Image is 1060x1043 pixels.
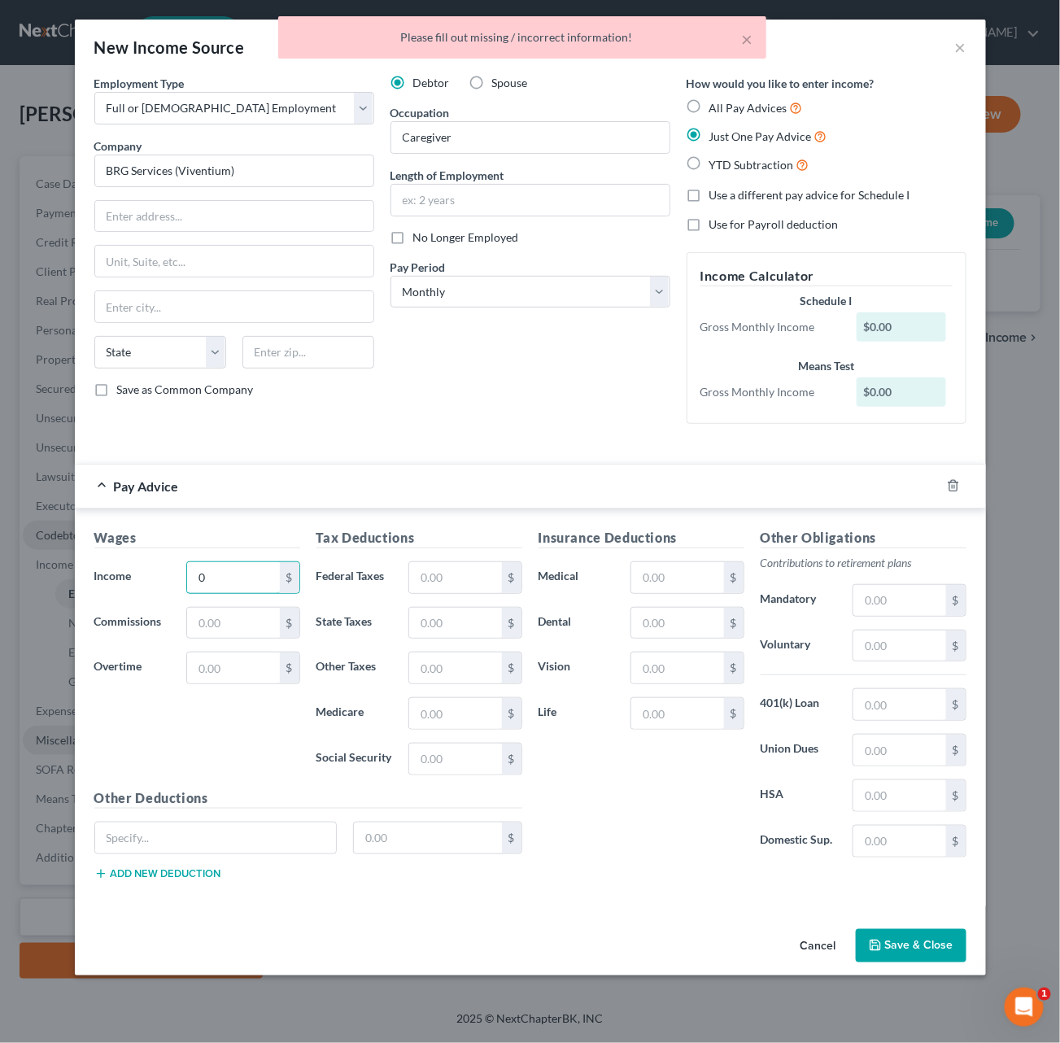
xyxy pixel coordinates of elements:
input: -- [391,122,670,153]
button: Save & Close [856,929,966,963]
span: Company [94,139,142,153]
div: $ [946,735,966,766]
label: Occupation [390,104,450,121]
label: Mandatory [752,584,845,617]
input: 0.00 [354,823,502,853]
div: $ [502,562,521,593]
h5: Other Deductions [94,788,522,809]
label: Federal Taxes [308,561,401,594]
span: Income [94,569,132,583]
div: Please fill out missing / incorrect information! [291,29,753,46]
input: 0.00 [853,826,945,857]
div: $ [280,608,299,639]
input: 0.00 [853,689,945,720]
h5: Income Calculator [700,266,953,286]
span: Employment Type [94,76,185,90]
input: 0.00 [631,698,723,729]
input: 0.00 [631,608,723,639]
div: $ [946,631,966,661]
input: 0.00 [853,735,945,766]
div: $0.00 [857,377,946,407]
div: $ [502,652,521,683]
input: 0.00 [409,562,501,593]
div: $ [502,698,521,729]
h5: Other Obligations [761,528,966,548]
input: ex: 2 years [391,185,670,216]
input: Enter address... [95,201,373,232]
input: Enter city... [95,291,373,322]
label: HSA [752,779,845,812]
button: Cancel [787,931,849,963]
div: $ [502,608,521,639]
input: Unit, Suite, etc... [95,246,373,277]
label: Social Security [308,743,401,775]
input: Enter zip... [242,336,374,369]
iframe: Intercom live chat [1005,988,1044,1027]
input: 0.00 [853,585,945,616]
span: Use for Payroll deduction [709,217,839,231]
label: 401(k) Loan [752,688,845,721]
input: 0.00 [187,562,279,593]
span: Pay Period [390,260,446,274]
label: Commissions [86,607,179,639]
input: Specify... [95,823,337,853]
label: How would you like to enter income? [687,75,875,92]
div: $ [724,562,744,593]
div: Means Test [700,358,953,374]
div: $ [724,698,744,729]
div: $ [946,585,966,616]
span: Just One Pay Advice [709,129,812,143]
label: Medical [530,561,623,594]
input: 0.00 [409,608,501,639]
span: Save as Common Company [117,382,254,396]
label: Other Taxes [308,652,401,684]
div: $ [946,780,966,811]
input: 0.00 [187,652,279,683]
input: 0.00 [853,780,945,811]
label: Union Dues [752,734,845,766]
h5: Tax Deductions [316,528,522,548]
div: $ [724,652,744,683]
span: YTD Subtraction [709,158,794,172]
label: Overtime [86,652,179,684]
button: Add new deduction [94,867,221,880]
span: Debtor [413,76,450,89]
input: 0.00 [409,652,501,683]
input: 0.00 [631,652,723,683]
button: × [742,29,753,49]
label: Medicare [308,697,401,730]
span: No Longer Employed [413,230,519,244]
div: $ [724,608,744,639]
div: $0.00 [857,312,946,342]
div: $ [946,826,966,857]
h5: Insurance Deductions [539,528,744,548]
input: 0.00 [853,631,945,661]
input: 0.00 [631,562,723,593]
label: Vision [530,652,623,684]
input: Search company by name... [94,155,374,187]
div: $ [946,689,966,720]
span: Use a different pay advice for Schedule I [709,188,910,202]
div: $ [502,823,521,853]
span: Pay Advice [114,478,179,494]
label: Length of Employment [390,167,504,184]
div: Schedule I [700,293,953,309]
label: Life [530,697,623,730]
label: State Taxes [308,607,401,639]
input: 0.00 [187,608,279,639]
div: $ [280,652,299,683]
h5: Wages [94,528,300,548]
label: Voluntary [752,630,845,662]
div: Gross Monthly Income [692,319,849,335]
p: Contributions to retirement plans [761,555,966,571]
input: 0.00 [409,698,501,729]
span: Spouse [492,76,528,89]
span: All Pay Advices [709,101,787,115]
div: Gross Monthly Income [692,384,849,400]
label: Dental [530,607,623,639]
label: Domestic Sup. [752,825,845,858]
span: 1 [1038,988,1051,1001]
div: $ [280,562,299,593]
input: 0.00 [409,744,501,775]
div: $ [502,744,521,775]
